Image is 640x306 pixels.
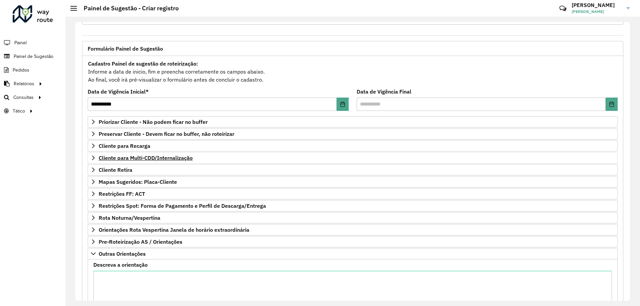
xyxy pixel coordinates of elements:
a: Restrições FF: ACT [88,188,618,199]
strong: Cadastro Painel de sugestão de roteirização: [88,60,198,67]
span: Tático [13,108,25,115]
button: Choose Date [606,98,618,111]
span: Cliente para Multi-CDD/Internalização [99,155,193,160]
a: Preservar Cliente - Devem ficar no buffer, não roteirizar [88,128,618,140]
span: Outras Orientações [99,251,146,256]
a: Priorizar Cliente - Não podem ficar no buffer [88,116,618,128]
span: Consultas [13,94,34,101]
span: Restrições FF: ACT [99,191,145,196]
span: Mapas Sugeridos: Placa-Cliente [99,179,177,184]
span: Priorizar Cliente - Não podem ficar no buffer [99,119,208,125]
span: Cliente Retira [99,167,132,172]
h2: Painel de Sugestão - Criar registro [77,5,179,12]
span: Preservar Cliente - Devem ficar no buffer, não roteirizar [99,131,234,137]
span: Orientações Rota Vespertina Janela de horário extraordinária [99,227,249,232]
a: Outras Orientações [88,248,618,259]
span: Formulário Painel de Sugestão [88,46,163,51]
a: Rota Noturna/Vespertina [88,212,618,223]
span: [PERSON_NAME] [572,9,622,15]
span: Painel de Sugestão [14,53,53,60]
span: Relatórios [14,80,34,87]
span: Rota Noturna/Vespertina [99,215,160,220]
div: Informe a data de inicio, fim e preencha corretamente os campos abaixo. Ao final, você irá pré-vi... [88,59,618,84]
a: Restrições Spot: Forma de Pagamento e Perfil de Descarga/Entrega [88,200,618,211]
a: Mapas Sugeridos: Placa-Cliente [88,176,618,187]
a: Cliente para Multi-CDD/Internalização [88,152,618,163]
label: Descreva a orientação [93,261,148,269]
span: Painel [14,39,27,46]
span: Cliente para Recarga [99,143,150,149]
label: Data de Vigência Final [357,88,411,96]
a: Cliente para Recarga [88,140,618,152]
label: Data de Vigência Inicial [88,88,149,96]
a: Pre-Roteirização AS / Orientações [88,236,618,247]
a: Contato Rápido [556,1,570,16]
button: Choose Date [337,98,349,111]
span: Pre-Roteirização AS / Orientações [99,239,182,244]
h3: [PERSON_NAME] [572,2,622,8]
a: Cliente Retira [88,164,618,175]
span: Pedidos [13,67,29,74]
a: Orientações Rota Vespertina Janela de horário extraordinária [88,224,618,235]
span: Restrições Spot: Forma de Pagamento e Perfil de Descarga/Entrega [99,203,266,208]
